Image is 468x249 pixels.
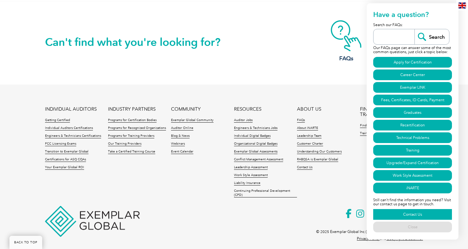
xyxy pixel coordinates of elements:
a: Training [373,145,452,156]
a: ABOUT US [297,107,321,112]
a: COMMUNITY [171,107,201,112]
a: Take a Certified Training Course [108,150,155,154]
a: About iNARTE [297,126,318,130]
h3: FAQs [321,55,371,63]
p: Our FAQs page can answer some of the most common questions, just click a topic below: [373,45,452,56]
a: Event Calendar [171,150,193,154]
a: Leadership Team [297,134,322,138]
a: Engineers & Technicians Jobs [234,126,277,130]
a: RABQSA is Exemplar Global [297,158,338,162]
a: FCC Licensing Exams [45,142,76,146]
a: Exemplar LINK [373,82,452,93]
a: Find an Auditor [360,124,383,128]
a: FAQs [321,20,371,63]
a: FAQs [297,118,305,123]
a: Auditor Online [171,126,193,130]
a: Apply for Certification [373,57,452,68]
a: RESOURCES [234,107,261,112]
a: Graduates [373,107,452,118]
a: Programs for Training Providers [108,134,154,138]
a: Engineers & Technicians Certifications [45,134,101,138]
a: INDUSTRY PARTNERS [108,107,156,112]
a: Programs for Certification Bodies [108,118,157,123]
a: Continuing Professional Development (CPD) [234,189,297,197]
a: Your Exemplar Global ROI [45,165,84,170]
a: Liability Insurance [234,181,260,185]
p: Search our FAQs: [373,22,452,29]
a: Exemplar Global Assessments [234,150,277,154]
h2: Can't find what you're looking for? [45,37,234,47]
a: Auditor Jobs [234,118,253,123]
a: Leadership Assessment [234,165,268,170]
a: Webinars [171,142,185,146]
a: Privacy Policy [357,236,380,241]
a: Upgrade/Expand Certification [373,158,452,168]
a: INDIVIDUAL AUDITORS [45,107,97,112]
a: Contact Us [373,209,452,220]
input: Search [414,29,449,44]
a: Individual Auditors Certifications [45,126,93,130]
a: Our Training Providers [108,142,141,146]
a: Recertification [373,120,452,130]
a: Close [373,222,452,232]
img: contact-faq.webp [321,20,371,52]
a: Customer Charter [297,142,323,146]
a: Getting Certified [45,118,70,123]
a: Work Style Assessment [234,173,268,178]
a: Career Center [373,69,452,80]
a: Technical Problems [373,132,452,143]
a: Transition to Exemplar Global [45,150,88,154]
a: Work Style Assessment [373,170,452,181]
a: Blog & News [171,134,190,138]
a: Understanding Our Customers [297,150,342,154]
a: Contact Us [297,165,312,170]
a: FIND AN AUDITOR / TRAINING PROVIDER [360,107,423,117]
img: Exemplar Global [45,206,140,237]
a: Individual Digital Badges [234,134,271,138]
p: Still can't find the information you need? Visit our contact us page to get in touch. [373,194,452,208]
a: Conflict Management Assessment [234,158,283,162]
a: Training Provider Search Register [360,131,409,136]
a: Organizational Digital Badges [234,142,277,146]
a: iNARTE [373,183,452,193]
a: Fees, Certificates, ID Cards, Payment [373,95,452,105]
img: en [458,3,466,8]
p: and [357,235,423,242]
p: © 2025 Exemplar Global Inc (Formerly RABQSA International). [316,228,423,235]
a: BACK TO TOP [9,236,42,249]
h2: Have a question? [373,10,452,22]
a: Programs for Recognized Organizations [108,126,166,130]
a: Exemplar Global Community [171,118,214,123]
a: Certifications for ASQ CQAs [45,158,86,162]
